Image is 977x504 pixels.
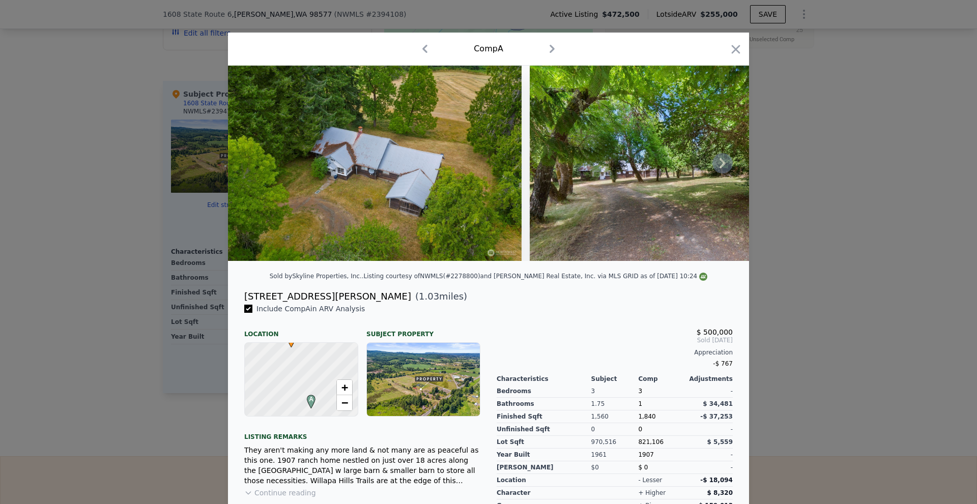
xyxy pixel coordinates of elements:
div: 1 [638,398,685,410]
span: ( miles) [411,289,467,304]
div: [STREET_ADDRESS][PERSON_NAME] [244,289,411,304]
div: - [685,449,733,461]
span: $ 0 [638,464,648,471]
div: 0 [591,423,639,436]
a: Zoom in [337,380,352,395]
img: Property Img [530,66,823,261]
span: 3 [638,388,642,395]
div: 1961 [591,449,639,461]
img: Property Img [228,66,522,261]
img: NWMLS Logo [699,273,707,281]
div: Year Built [497,449,591,461]
span: + [341,381,348,394]
div: 1,560 [591,410,639,423]
span: 821,106 [638,438,664,446]
span: Sold [DATE] [497,336,733,344]
span: -$ 767 [713,360,733,367]
div: They aren't making any more land & not many are as peaceful as this one. 1907 ranch home nestled ... [244,445,480,486]
div: Bathrooms [497,398,591,410]
div: A [304,395,310,401]
span: $ 8,320 [707,489,733,496]
div: $0 [591,461,639,474]
span: 0 [638,426,642,433]
span: A [304,395,318,404]
span: Include Comp A in ARV Analysis [252,305,369,313]
button: Continue reading [244,488,316,498]
div: Adjustments [685,375,733,383]
span: $ 500,000 [697,328,733,336]
div: - [685,385,733,398]
div: Subject Property [366,322,480,338]
div: [PERSON_NAME] [497,461,591,474]
div: Listing courtesy of NWMLS (#2278800) and [PERSON_NAME] Real Estate, Inc. via MLS GRID as of [DATE... [364,273,708,280]
div: 970,516 [591,436,639,449]
div: Lot Sqft [497,436,591,449]
span: -$ 37,253 [700,413,733,420]
span: 1,840 [638,413,655,420]
div: Comp A [474,43,503,55]
div: - [685,461,733,474]
div: location [497,474,591,487]
div: Listing remarks [244,425,480,441]
div: character [497,487,591,499]
div: Characteristics [497,375,591,383]
span: 1.03 [419,291,439,302]
span: $ 34,481 [703,400,733,407]
div: 3 [591,385,639,398]
div: + higher [638,489,666,497]
div: 1.75 [591,398,639,410]
div: Unfinished Sqft [497,423,591,436]
a: Zoom out [337,395,352,410]
div: Location [244,322,358,338]
span: $ 5,559 [707,438,733,446]
div: Bedrooms [497,385,591,398]
div: 1907 [638,449,685,461]
div: Finished Sqft [497,410,591,423]
div: - [685,423,733,436]
div: Subject [591,375,639,383]
div: Comp [638,375,685,383]
div: - lesser [638,476,662,484]
span: − [341,396,348,409]
span: -$ 18,094 [700,477,733,484]
div: Sold by Skyline Properties, Inc. . [270,273,364,280]
div: Appreciation [497,348,733,357]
